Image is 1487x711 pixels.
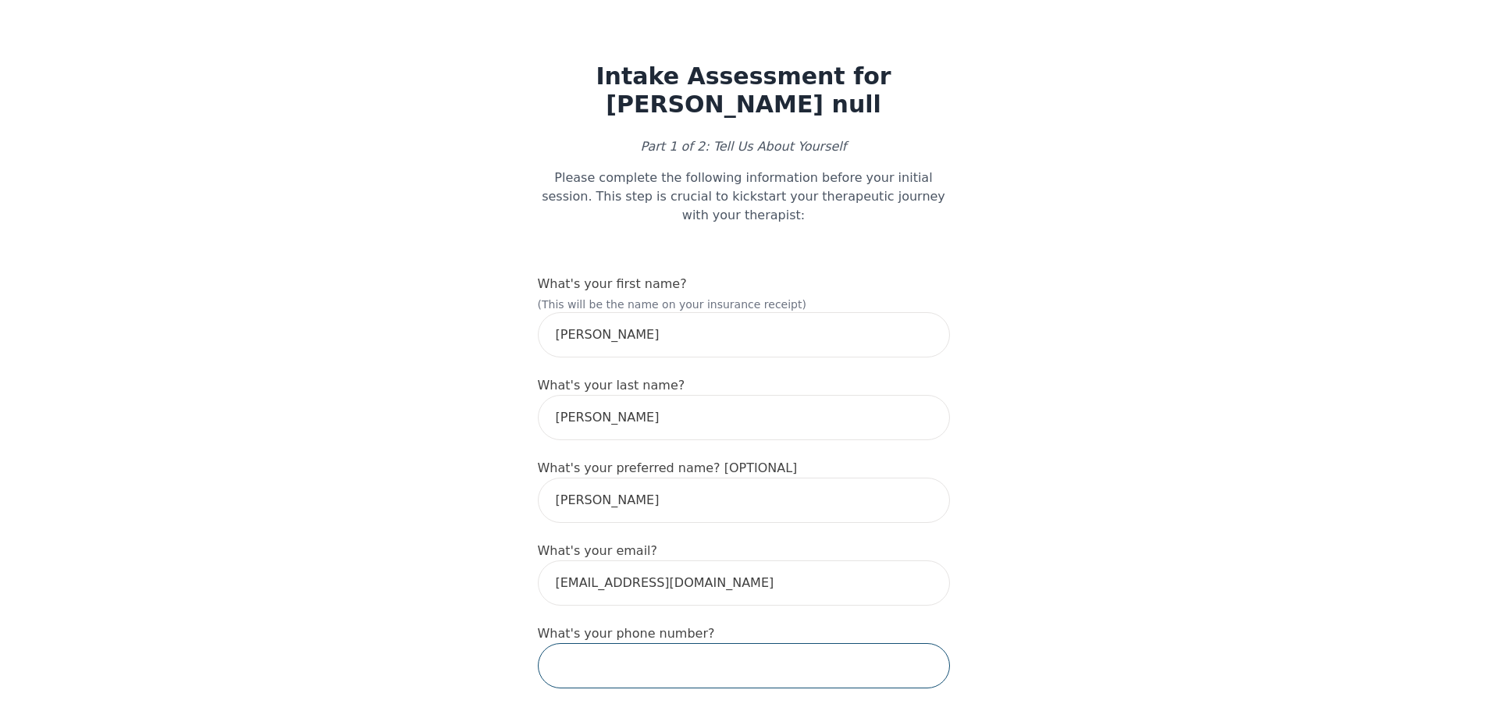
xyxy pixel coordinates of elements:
[538,169,950,225] p: Please complete the following information before your initial session. This step is crucial to ki...
[538,378,685,393] label: What's your last name?
[538,62,950,119] h1: Intake Assessment for [PERSON_NAME] null
[538,276,687,291] label: What's your first name?
[538,626,715,641] label: What's your phone number?
[538,460,798,475] label: What's your preferred name? [OPTIONAL]
[538,297,950,312] p: (This will be the name on your insurance receipt)
[538,543,658,558] label: What's your email?
[538,137,950,156] p: Part 1 of 2: Tell Us About Yourself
